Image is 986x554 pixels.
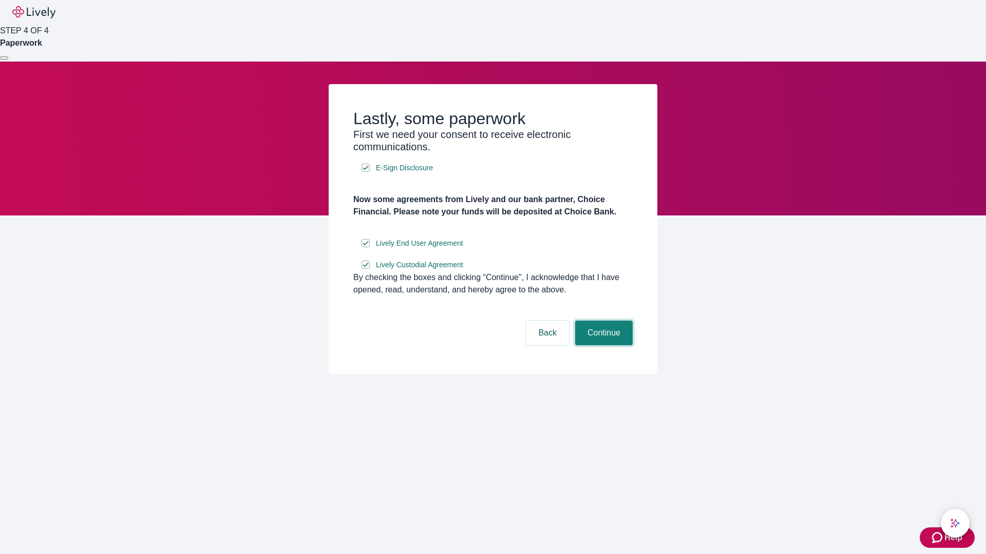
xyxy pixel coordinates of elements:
[353,193,633,218] h4: Now some agreements from Lively and our bank partner, Choice Financial. Please note your funds wi...
[575,321,633,345] button: Continue
[950,518,960,528] svg: Lively AI Assistant
[376,260,463,270] span: Lively Custodial Agreement
[932,531,944,544] svg: Zendesk support icon
[374,237,465,250] a: e-sign disclosure document
[353,109,633,128] h2: Lastly, some paperwork
[376,238,463,249] span: Lively End User Agreement
[920,527,975,548] button: Zendesk support iconHelp
[374,259,465,271] a: e-sign disclosure document
[353,128,633,153] h3: First we need your consent to receive electronic communications.
[944,531,962,544] span: Help
[376,163,433,173] span: E-Sign Disclosure
[374,162,435,174] a: e-sign disclosure document
[941,509,970,538] button: chat
[353,271,633,296] div: By checking the boxes and clicking “Continue", I acknowledge that I have opened, read, understand...
[526,321,569,345] button: Back
[12,6,55,18] img: Lively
